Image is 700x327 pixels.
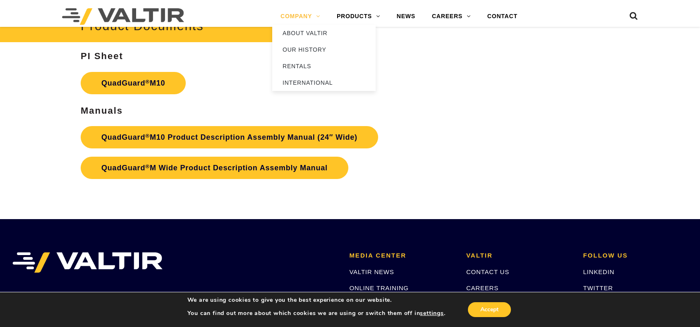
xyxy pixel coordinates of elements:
h2: VALTIR [466,252,571,259]
a: INTERNATIONAL [272,74,376,91]
a: CAREERS [424,8,479,25]
sup: ® [145,133,150,139]
a: CONTACT US [466,268,509,275]
img: VALTIR [12,252,163,273]
sup: ® [145,79,150,85]
a: TWITTER [583,284,613,291]
a: QuadGuard®M10 [81,72,186,94]
img: Valtir [62,8,184,25]
h2: MEDIA CENTER [349,252,454,259]
a: PRODUCTS [328,8,388,25]
a: OUR HISTORY [272,41,376,58]
button: settings [420,310,443,317]
a: ABOUT VALTIR [272,25,376,41]
p: We are using cookies to give you the best experience on our website. [187,296,446,304]
a: VALTIR NEWS [349,268,394,275]
a: COMPANY [272,8,328,25]
button: Accept [468,302,511,317]
a: CAREERS [466,284,499,291]
a: CONTACT [479,8,526,25]
strong: PI Sheet [81,51,123,61]
h2: FOLLOW US [583,252,688,259]
sup: ® [145,163,150,169]
a: RENTALS [272,58,376,74]
p: You can find out more about which cookies we are using or switch them off in . [187,310,446,317]
a: QuadGuard®M10 Product Description Assembly Manual (24″ Wide) [81,126,378,148]
a: LINKEDIN [583,268,614,275]
a: QuadGuard®M Wide Product Description Assembly Manual [81,157,348,179]
a: NEWS [388,8,424,25]
strong: Manuals [81,105,123,116]
a: ONLINE TRAINING [349,284,408,291]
